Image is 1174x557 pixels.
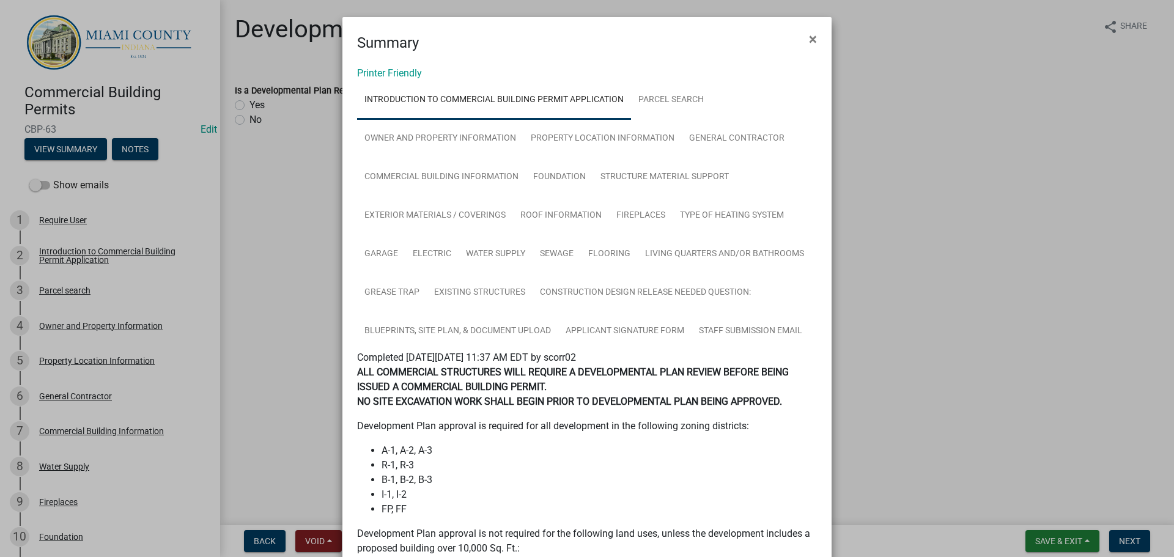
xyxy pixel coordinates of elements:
a: Owner and Property Information [357,119,523,158]
h4: Summary [357,32,419,54]
a: General Contractor [682,119,792,158]
p: Development Plan approval is required for all development in the following zoning districts: [357,419,817,433]
span: Completed [DATE][DATE] 11:37 AM EDT by scorr02 [357,352,576,363]
a: Flooring [581,235,638,274]
li: B-1, B-2, B-3 [382,473,817,487]
a: Commercial Building Information [357,158,526,197]
a: Blueprints, Site Plan, & Document Upload [357,312,558,351]
a: Staff Submission Email [692,312,810,351]
li: FP, FF [382,502,817,517]
a: Type of Heating System [673,196,791,235]
a: Water Supply [459,235,533,274]
a: Existing Structures [427,273,533,312]
strong: NO SITE EXCAVATION WORK SHALL BEGIN PRIOR TO DEVELOPMENTAL PLAN BEING APPROVED. [357,396,782,407]
li: I-1, I-2 [382,487,817,502]
a: Printer Friendly [357,67,422,79]
a: Fireplaces [609,196,673,235]
a: Electric [405,235,459,274]
a: Foundation [526,158,593,197]
a: Structure Material Support [593,158,736,197]
a: Garage [357,235,405,274]
a: Property Location Information [523,119,682,158]
a: Parcel search [631,81,711,120]
button: Close [799,22,827,56]
p: Development Plan approval is not required for the following land uses, unless the development inc... [357,526,817,556]
strong: ALL COMMERCIAL STRUCTURES WILL REQUIRE A DEVELOPMENTAL PLAN REVIEW BEFORE BEING ISSUED A COMMERCI... [357,366,789,393]
li: R-1, R-3 [382,458,817,473]
a: Applicant Signature Form [558,312,692,351]
a: Exterior Materials / Coverings [357,196,513,235]
a: Grease Trap [357,273,427,312]
a: Sewage [533,235,581,274]
a: Roof Information [513,196,609,235]
span: × [809,31,817,48]
a: Construction Design Release Needed Question: [533,273,758,312]
a: Introduction to Commercial Building Permit Application [357,81,631,120]
li: A-1, A-2, A-3 [382,443,817,458]
a: Living Quarters and/or Bathrooms [638,235,811,274]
